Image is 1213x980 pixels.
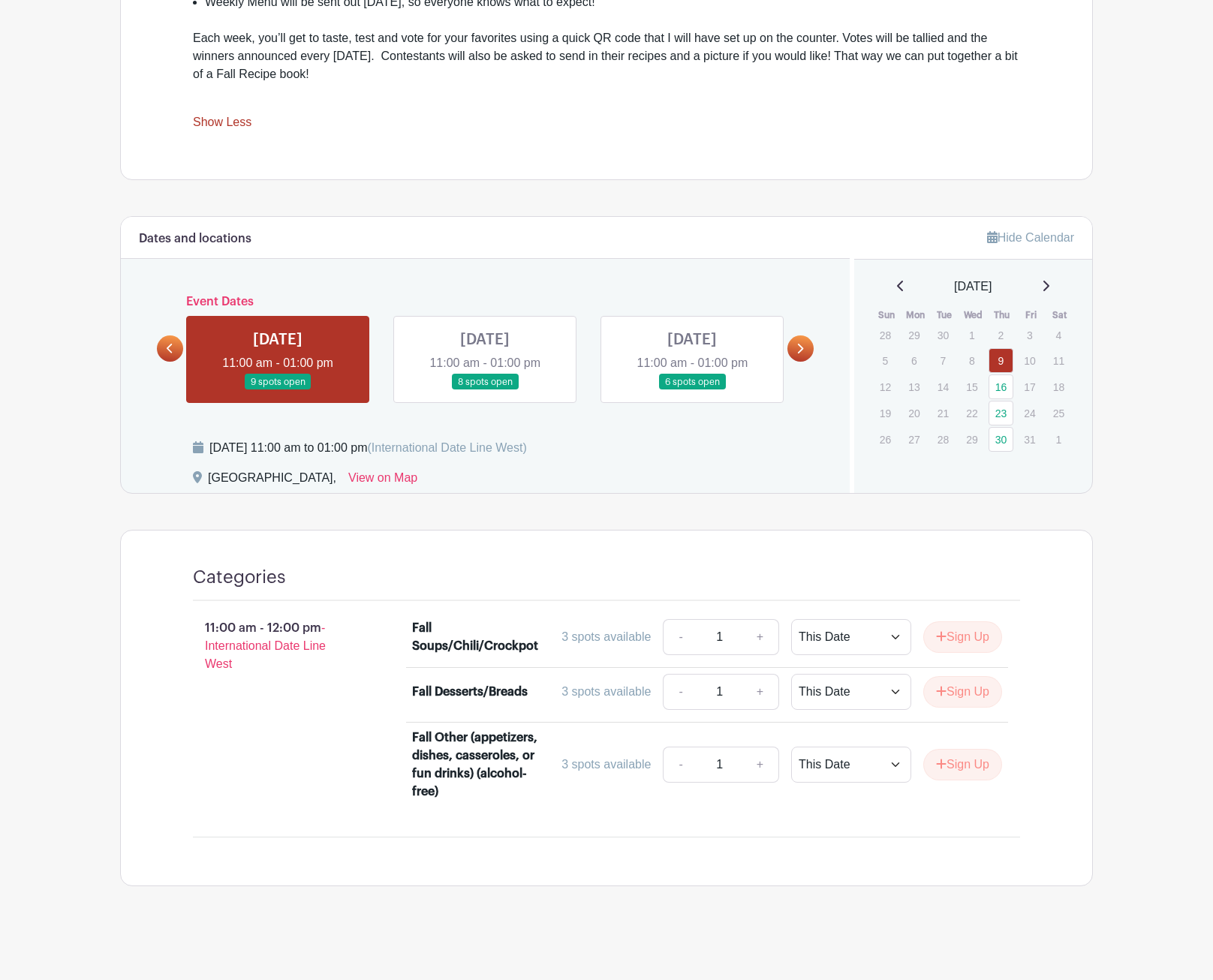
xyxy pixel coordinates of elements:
th: Sat [1046,308,1075,323]
button: Sign Up [923,749,1002,780]
p: 8 [959,349,984,372]
p: 15 [959,375,984,398]
a: + [742,619,779,655]
div: Fall Other (appetizers, dishes, casseroles, or fun drinks) (alcohol-free) [412,729,542,801]
a: 9 [989,348,1013,373]
a: View on Map [348,469,417,493]
button: Sign Up [923,676,1002,708]
p: 11:00 am - 12:00 pm [169,613,388,679]
p: 24 [1017,401,1042,425]
th: Sun [872,308,901,323]
p: 22 [959,401,984,425]
p: 29 [959,428,984,451]
th: Tue [930,308,959,323]
div: Fall Desserts/Breads [412,683,528,701]
a: + [742,674,779,710]
div: [DATE] 11:00 am to 01:00 pm [209,439,527,457]
div: 3 spots available [561,683,651,701]
p: 13 [901,375,926,398]
p: 14 [931,375,956,398]
a: - [663,747,697,783]
th: Mon [901,308,930,323]
span: [DATE] [954,278,992,296]
p: 19 [873,401,898,425]
p: 21 [931,401,956,425]
p: 26 [873,428,898,451]
div: [GEOGRAPHIC_DATA], [208,469,336,493]
h6: Dates and locations [139,232,251,246]
a: Show Less [193,116,251,134]
p: 3 [1017,323,1042,347]
h6: Event Dates [183,295,787,309]
a: 30 [989,427,1013,452]
p: 29 [901,323,926,347]
p: 6 [901,349,926,372]
button: Sign Up [923,621,1002,653]
div: 3 spots available [561,628,651,646]
div: Each week, you’ll get to taste, test and vote for your favorites using a quick QR code that I wil... [193,29,1020,83]
th: Fri [1016,308,1046,323]
p: 11 [1046,349,1071,372]
p: 5 [873,349,898,372]
h4: Categories [193,567,286,588]
p: 12 [873,375,898,398]
div: Fall Soups/Chili/Crockpot [412,619,542,655]
p: 7 [931,349,956,372]
p: 10 [1017,349,1042,372]
a: + [742,747,779,783]
p: 4 [1046,323,1071,347]
th: Wed [959,308,988,323]
a: - [663,674,697,710]
span: (International Date Line West) [367,441,526,454]
a: - [663,619,697,655]
th: Thu [988,308,1017,323]
a: 16 [989,374,1013,399]
p: 17 [1017,375,1042,398]
p: 28 [873,323,898,347]
a: 23 [989,401,1013,425]
p: 2 [989,323,1013,347]
p: 25 [1046,401,1071,425]
p: 27 [901,428,926,451]
p: 18 [1046,375,1071,398]
p: 30 [931,323,956,347]
p: 1 [1046,428,1071,451]
span: - International Date Line West [205,621,326,670]
a: Hide Calendar [987,231,1074,244]
div: 3 spots available [561,756,651,774]
p: 20 [901,401,926,425]
p: 31 [1017,428,1042,451]
p: 1 [959,323,984,347]
p: 28 [931,428,956,451]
